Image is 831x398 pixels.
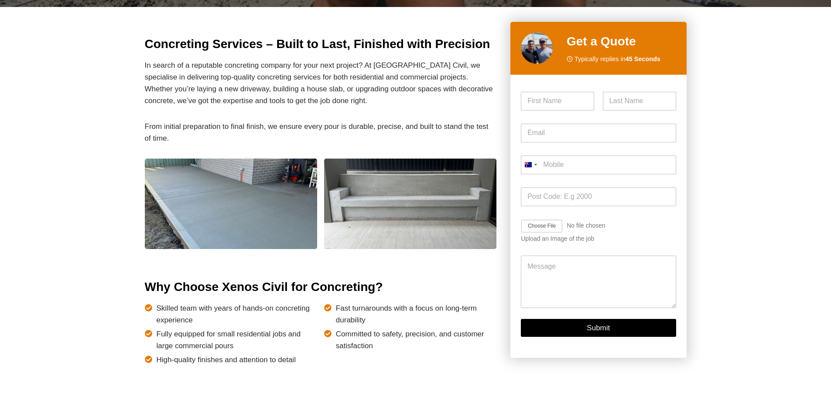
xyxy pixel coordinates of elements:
[336,328,496,352] span: Committed to safety, precision, and customer satisfaction
[145,59,497,107] p: In search of a reputable concreting company for your next project? At [GEOGRAPHIC_DATA] Civil, we...
[575,54,660,64] span: Typically replies in
[521,156,676,174] input: Mobile
[145,121,497,144] p: From initial preparation to final finish, we ensure every pour is durable, precise, and built to ...
[521,156,540,174] button: Selected country
[521,187,676,206] input: Post Code: E.g 2000
[157,328,317,352] span: Fully equipped for small residential jobs and large commercial pours
[157,354,296,366] span: High-quality finishes and attention to detail
[521,319,676,337] button: Submit
[626,55,660,62] strong: 45 Seconds
[145,35,497,53] h2: Concreting Services – Built to Last, Finished with Precision
[567,32,676,51] h2: Get a Quote
[521,235,676,243] div: Upload an Image of the job
[603,92,676,111] input: Last Name
[145,278,497,296] h2: Why Choose Xenos Civil for Concreting?
[521,124,676,142] input: Email
[157,302,317,326] span: Skilled team with years of hands-on concreting experience
[521,92,594,111] input: First Name
[336,302,496,326] span: Fast turnarounds with a focus on long-term durability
